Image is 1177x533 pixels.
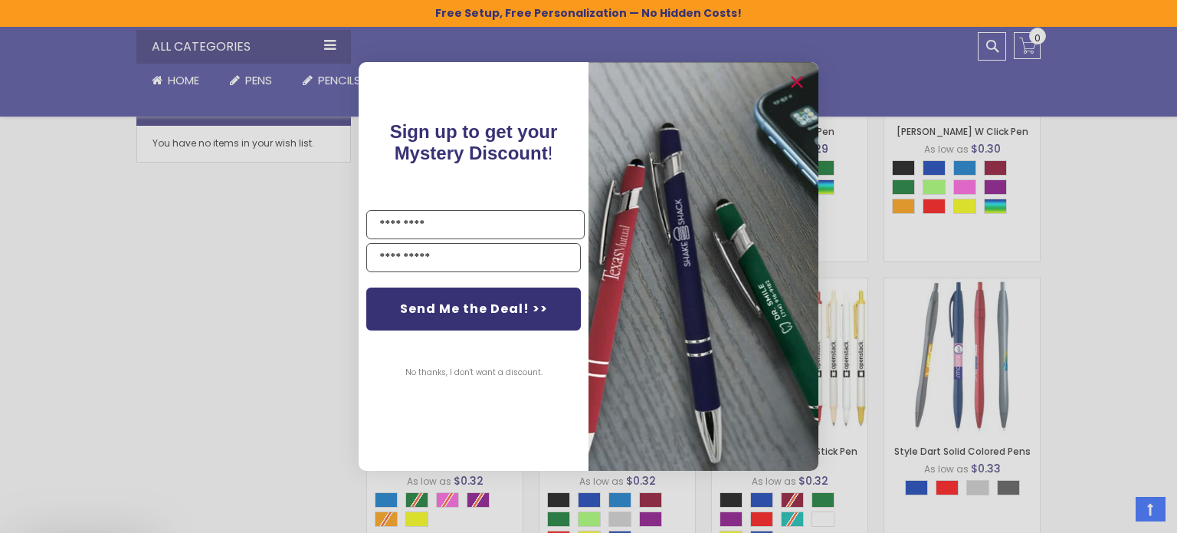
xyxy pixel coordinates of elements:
[390,121,558,163] span: !
[398,354,550,392] button: No thanks, I don't want a discount.
[785,70,809,94] button: Close dialog
[390,121,558,163] span: Sign up to get your Mystery Discount
[588,62,818,471] img: pop-up-image
[366,288,581,331] button: Send Me the Deal! >>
